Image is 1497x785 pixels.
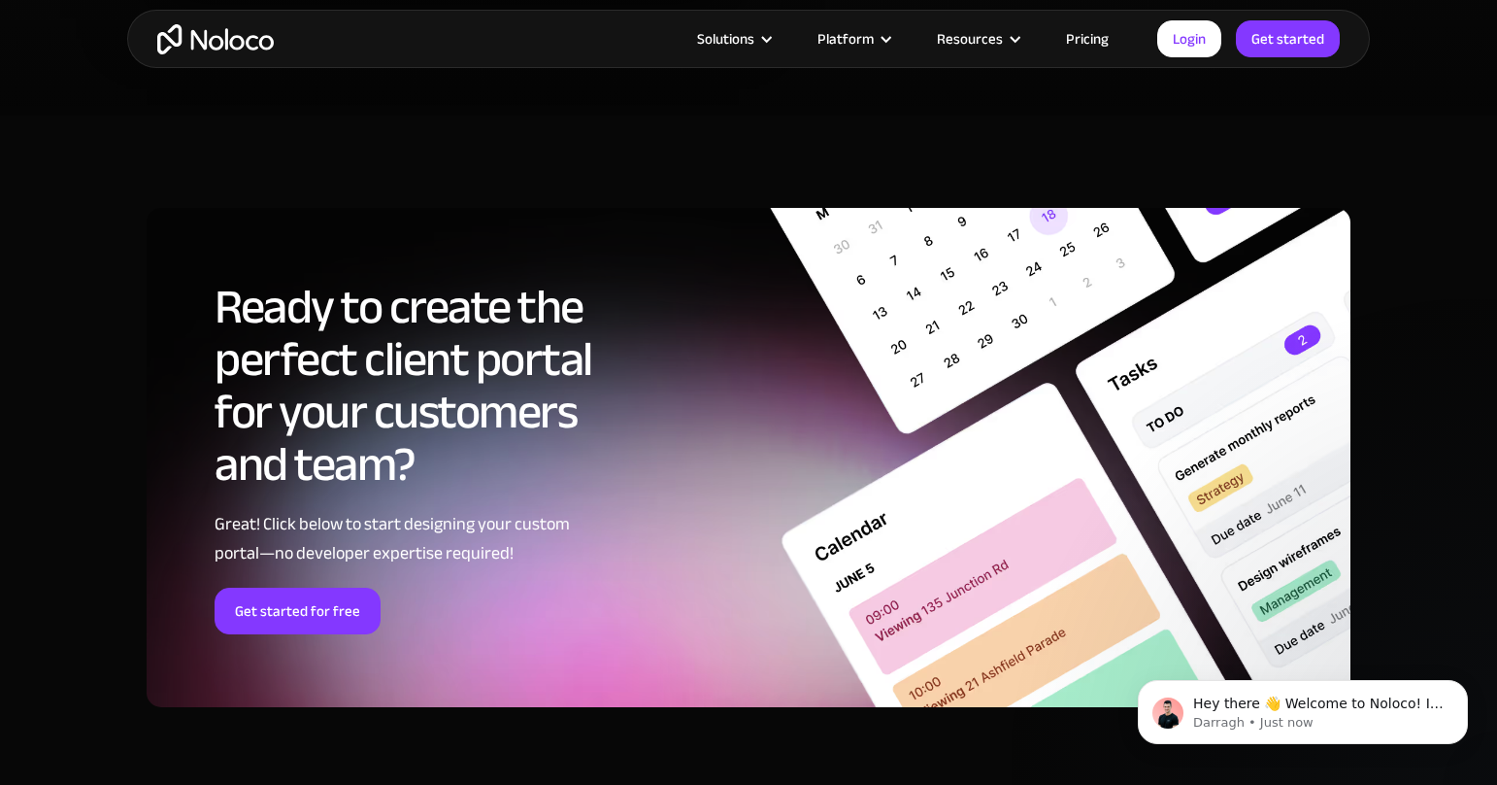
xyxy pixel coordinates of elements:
div: Platform [793,26,913,51]
div: Resources [913,26,1042,51]
a: Get started for free [215,588,381,634]
div: Great! Click below to start designing your custom portal—no developer expertise required! [215,510,705,568]
iframe: Intercom notifications message [1109,639,1497,775]
div: Solutions [697,26,754,51]
a: home [157,24,274,54]
div: Resources [937,26,1003,51]
div: Platform [817,26,874,51]
a: Login [1157,20,1221,57]
a: Pricing [1042,26,1133,51]
h2: Ready to create the perfect client portal for your customers and team? [215,281,705,491]
div: Solutions [673,26,793,51]
a: Get started [1236,20,1340,57]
